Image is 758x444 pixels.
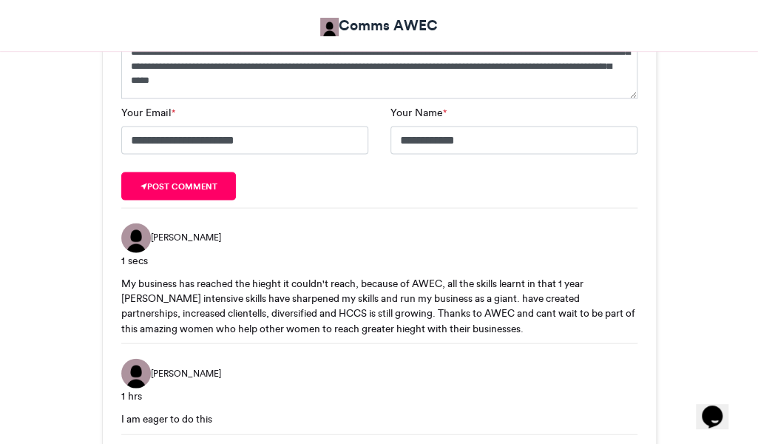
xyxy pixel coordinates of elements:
[390,105,447,121] label: Your Name
[121,172,237,201] button: Post comment
[121,276,637,337] div: My business has reached the hieght it couldn't reach, because of AWEC, all the skills learnt in t...
[121,388,637,404] div: 1 hrs
[121,411,637,426] div: I am eager to do this
[151,231,221,244] span: [PERSON_NAME]
[121,105,175,121] label: Your Email
[320,18,339,36] img: Comms AWEC
[151,367,221,380] span: [PERSON_NAME]
[121,253,637,269] div: 1 secs
[121,223,151,253] img: Flora
[696,385,743,429] iframe: chat widget
[121,359,151,388] img: Idayat
[320,15,438,36] a: Comms AWEC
